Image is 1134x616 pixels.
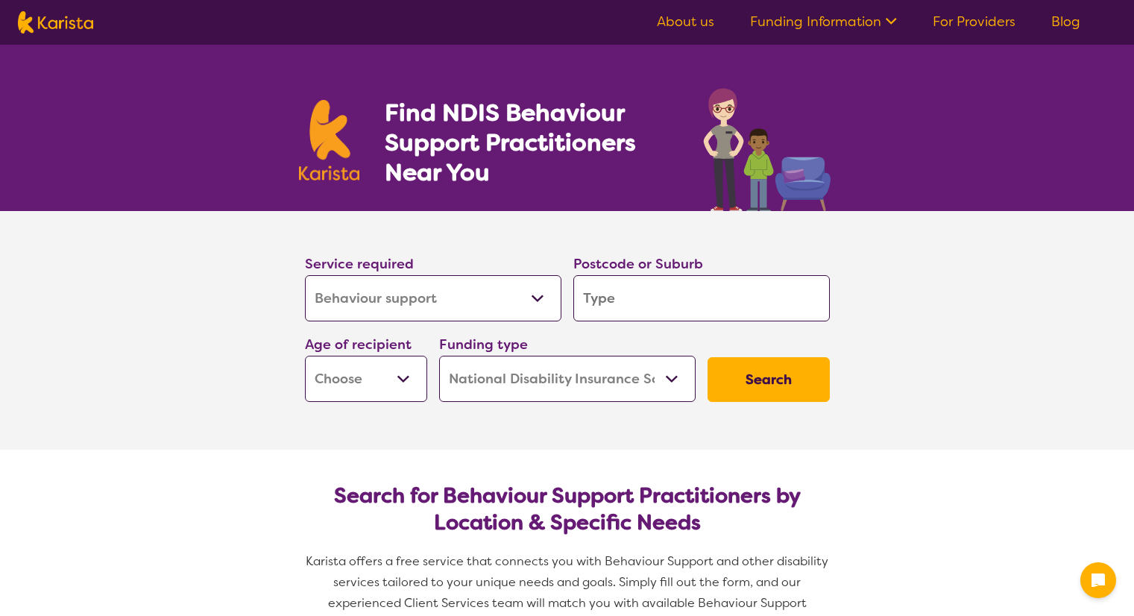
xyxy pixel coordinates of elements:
[657,13,714,31] a: About us
[1051,13,1080,31] a: Blog
[750,13,897,31] a: Funding Information
[305,255,414,273] label: Service required
[317,483,818,536] h2: Search for Behaviour Support Practitioners by Location & Specific Needs
[305,336,412,353] label: Age of recipient
[573,275,830,321] input: Type
[708,357,830,402] button: Search
[933,13,1015,31] a: For Providers
[439,336,528,353] label: Funding type
[18,11,93,34] img: Karista logo
[299,100,360,180] img: Karista logo
[573,255,703,273] label: Postcode or Suburb
[385,98,673,187] h1: Find NDIS Behaviour Support Practitioners Near You
[699,81,836,211] img: behaviour-support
